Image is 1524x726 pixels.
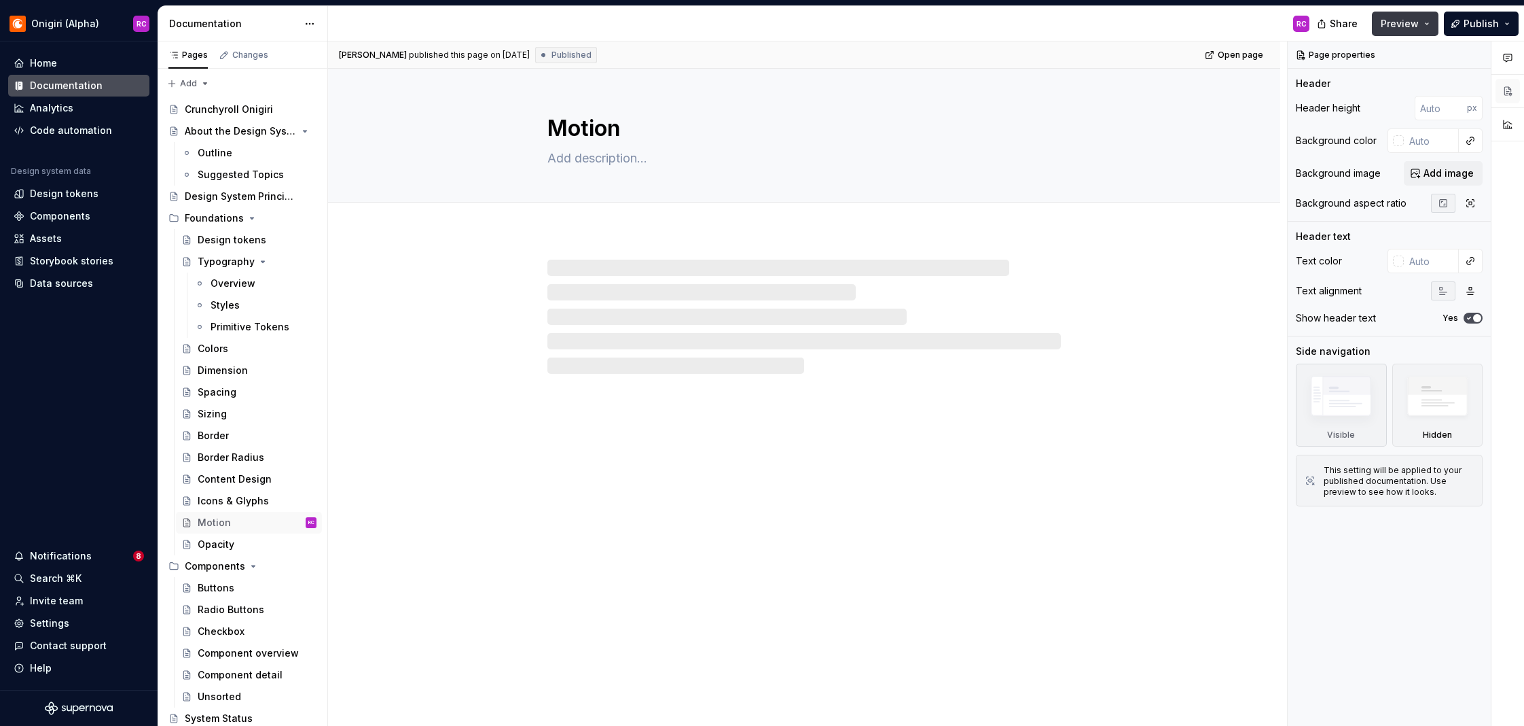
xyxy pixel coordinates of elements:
div: Colors [198,342,228,356]
div: Side navigation [1296,345,1371,358]
div: Visible [1296,364,1387,447]
div: Outline [198,146,232,160]
a: Border [176,425,322,447]
div: Background aspect ratio [1296,196,1407,210]
button: Add image [1404,161,1483,186]
div: Styles [211,298,240,312]
a: Content Design [176,468,322,490]
a: Data sources [8,273,149,294]
p: px [1467,103,1477,114]
div: Component overview [198,646,299,660]
a: Analytics [8,97,149,119]
span: Add image [1423,167,1474,180]
button: Publish [1444,12,1519,36]
div: Hidden [1392,364,1483,447]
span: Add [180,78,197,89]
div: Invite team [30,594,83,608]
button: Preview [1372,12,1438,36]
div: Header height [1296,101,1360,115]
a: Components [8,205,149,227]
div: Foundations [185,211,244,225]
div: Text alignment [1296,284,1362,298]
div: Background color [1296,134,1377,148]
div: Show header text [1296,311,1376,325]
div: Storybook stories [30,254,113,268]
div: Assets [30,232,62,245]
div: Help [30,661,52,675]
a: Component overview [176,642,322,664]
a: Code automation [8,120,149,141]
div: Code automation [30,124,112,137]
div: Border Radius [198,451,264,464]
input: Auto [1404,249,1459,273]
a: Assets [8,228,149,249]
div: Data sources [30,277,93,290]
div: Content Design [198,472,272,486]
button: Share [1310,12,1366,36]
div: Components [185,559,245,573]
div: About the Design System [185,124,297,138]
div: Components [163,555,322,577]
a: Home [8,52,149,74]
span: Share [1330,17,1358,31]
div: Opacity [198,538,234,551]
div: Text color [1296,254,1342,268]
div: Search ⌘K [30,572,81,585]
span: Preview [1381,17,1419,31]
div: Documentation [169,17,297,31]
a: MotionRC [176,512,322,534]
button: Search ⌘K [8,568,149,589]
a: Settings [8,612,149,634]
a: Spacing [176,381,322,403]
a: Overview [189,273,322,294]
div: Foundations [163,207,322,229]
div: Border [198,429,229,443]
div: published this page on [DATE] [409,50,530,60]
a: Open page [1201,46,1269,65]
label: Yes [1443,313,1458,324]
div: Notifications [30,549,92,563]
div: Settings [30,617,69,630]
a: Suggested Topics [176,164,322,186]
div: Typography [198,255,255,269]
div: Checkbox [198,625,244,638]
a: About the Design System [163,120,322,142]
button: Onigiri (Alpha)RC [3,9,155,38]
div: Overview [211,277,255,290]
div: Spacing [198,385,236,399]
a: Sizing [176,403,322,425]
span: Publish [1464,17,1499,31]
a: Dimension [176,360,322,381]
a: Outline [176,142,322,164]
button: Add [163,74,214,93]
button: Contact support [8,635,149,657]
a: Border Radius [176,447,322,468]
div: Contact support [30,639,107,653]
div: This setting will be applied to your published documentation. Use preview to see how it looks. [1324,465,1474,498]
span: Open page [1218,50,1263,60]
div: Suggested Topics [198,168,284,181]
div: Unsorted [198,690,241,704]
div: Design System Principles [185,190,297,203]
a: Typography [176,251,322,273]
a: Colors [176,338,322,360]
a: Storybook stories [8,250,149,272]
div: Documentation [30,79,103,92]
input: Auto [1415,96,1467,120]
div: Analytics [30,101,73,115]
div: Component detail [198,668,283,682]
div: Crunchyroll Onigiri [185,103,273,116]
a: Documentation [8,75,149,97]
a: Crunchyroll Onigiri [163,99,322,120]
a: Unsorted [176,686,322,708]
svg: Supernova Logo [45,702,113,715]
span: Published [551,50,592,60]
a: Invite team [8,590,149,612]
a: Design tokens [176,229,322,251]
div: Components [30,209,90,223]
div: RC [137,18,147,29]
a: Buttons [176,577,322,599]
div: Buttons [198,581,234,595]
div: Primitive Tokens [211,320,289,334]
